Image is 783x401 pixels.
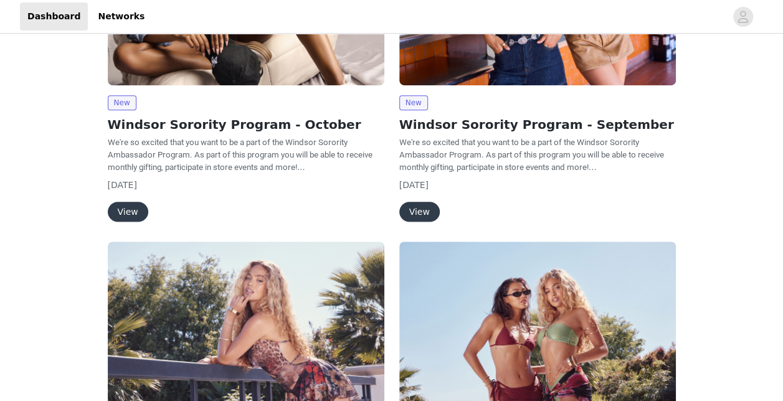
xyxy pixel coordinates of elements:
[108,180,137,190] span: [DATE]
[399,95,428,110] span: New
[399,115,676,134] h2: Windsor Sorority Program - September
[737,7,749,27] div: avatar
[90,2,152,31] a: Networks
[108,115,384,134] h2: Windsor Sorority Program - October
[399,138,664,172] span: We're so excited that you want to be a part of the Windsor Sorority Ambassador Program. As part o...
[20,2,88,31] a: Dashboard
[108,202,148,222] button: View
[108,138,373,172] span: We're so excited that you want to be a part of the Windsor Sorority Ambassador Program. As part o...
[399,180,429,190] span: [DATE]
[108,95,136,110] span: New
[108,207,148,217] a: View
[399,202,440,222] button: View
[399,207,440,217] a: View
